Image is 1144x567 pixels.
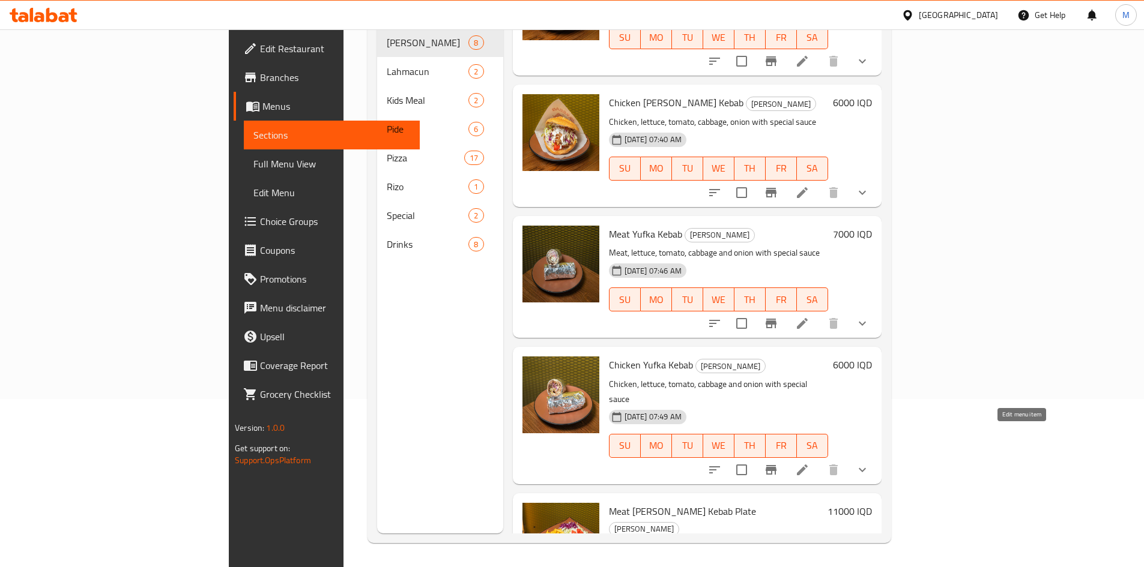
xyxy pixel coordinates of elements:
span: [DATE] 07:46 AM [620,265,686,277]
button: SU [609,157,641,181]
nav: Menu sections [377,23,503,263]
span: SA [802,29,823,46]
span: Meat [PERSON_NAME] Kebab Plate [609,502,756,520]
span: MO [646,160,667,177]
button: TU [672,287,703,311]
a: Full Menu View [244,149,420,178]
span: 8 [469,37,483,49]
span: MO [646,29,667,46]
span: Pide [387,122,469,136]
button: MO [641,434,672,458]
span: TH [739,29,761,46]
img: Chicken Yufka Kebab [522,356,599,433]
span: TU [677,437,698,454]
img: Meat Yufka Kebab [522,226,599,302]
button: delete [819,455,848,484]
a: Edit menu item [795,185,810,200]
span: MO [646,291,667,308]
p: Chicken, lettuce, tomato, cabbage, onion with special sauce [609,115,828,130]
h6: 6000 IQD [833,94,872,111]
span: Select to update [729,457,754,482]
button: WE [703,287,734,311]
span: Edit Menu [253,185,410,200]
img: Chicken Doner Kebab [522,94,599,171]
span: WE [708,437,730,454]
div: items [468,64,483,79]
div: Drinks8 [377,230,503,259]
span: Lahmacun [387,64,469,79]
span: Special [387,208,469,223]
div: items [468,35,483,50]
a: Choice Groups [234,207,420,236]
button: TH [734,434,766,458]
div: items [468,237,483,251]
span: Meat Yufka Kebab [609,225,682,243]
button: FR [766,25,797,49]
span: Get support on: [235,440,290,456]
a: Grocery Checklist [234,380,420,409]
span: SA [802,437,823,454]
span: 2 [469,95,483,106]
span: 6 [469,124,483,135]
span: Coverage Report [260,358,410,373]
div: DONER [685,228,755,242]
button: SU [609,25,641,49]
span: Sections [253,128,410,142]
span: Select to update [729,180,754,205]
button: show more [848,47,877,76]
span: Drinks [387,237,469,251]
span: SU [614,437,636,454]
span: SA [802,291,823,308]
button: FR [766,157,797,181]
div: items [468,208,483,223]
div: [GEOGRAPHIC_DATA] [919,8,998,22]
div: DONER [609,522,679,536]
div: Rizo [387,179,469,194]
a: Coupons [234,236,420,265]
div: items [468,122,483,136]
button: Branch-specific-item [757,178,785,207]
button: show more [848,309,877,338]
span: [DATE] 07:40 AM [620,134,686,145]
div: items [464,151,483,165]
span: SU [614,291,636,308]
span: [PERSON_NAME] [696,359,765,373]
span: Chicken Yufka Kebab [609,356,693,374]
p: Chicken, lettuce, tomato, cabbage and onion with special sauce [609,377,828,407]
span: Edit Restaurant [260,41,410,56]
button: show more [848,178,877,207]
button: Branch-specific-item [757,455,785,484]
div: Special2 [377,201,503,230]
button: FR [766,287,797,311]
span: WE [708,291,730,308]
a: Edit menu item [795,54,810,68]
div: DONER [746,97,816,111]
span: [DATE] 07:49 AM [620,411,686,422]
span: FR [770,29,792,46]
h6: 7000 IQD [833,226,872,242]
svg: Show Choices [855,185,870,200]
div: items [468,179,483,194]
button: TH [734,287,766,311]
span: Pizza [387,151,465,165]
span: 1.0.0 [266,420,285,436]
button: WE [703,25,734,49]
div: DONER [695,359,766,373]
span: 2 [469,66,483,77]
h6: 11000 IQD [828,503,872,520]
button: SA [797,287,828,311]
span: Full Menu View [253,157,410,171]
span: SU [614,29,636,46]
button: Branch-specific-item [757,309,785,338]
div: Rizo1 [377,172,503,201]
span: 1 [469,181,483,193]
button: MO [641,157,672,181]
button: TU [672,157,703,181]
a: Edit Restaurant [234,34,420,63]
div: Pizza17 [377,143,503,172]
span: Choice Groups [260,214,410,229]
a: Coverage Report [234,351,420,380]
span: [PERSON_NAME] [387,35,469,50]
button: sort-choices [700,309,729,338]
